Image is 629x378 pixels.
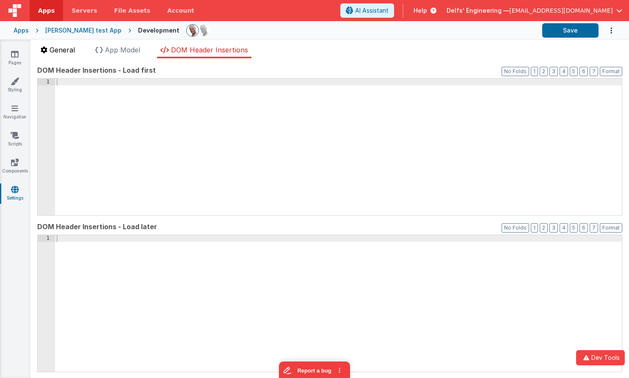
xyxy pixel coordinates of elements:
[570,67,578,76] button: 5
[14,26,29,35] div: Apps
[531,67,538,76] button: 1
[599,22,615,39] button: Options
[570,223,578,233] button: 5
[590,67,598,76] button: 7
[355,6,389,15] span: AI Assistant
[340,3,394,18] button: AI Assistant
[560,223,568,233] button: 4
[579,223,588,233] button: 6
[45,26,121,35] div: [PERSON_NAME] test App
[540,67,548,76] button: 2
[38,6,55,15] span: Apps
[502,223,529,233] button: No Folds
[114,6,151,15] span: File Assets
[540,223,548,233] button: 2
[414,6,427,15] span: Help
[502,67,529,76] button: No Folds
[549,223,558,233] button: 3
[549,67,558,76] button: 3
[447,6,622,15] button: Delfs' Engineering — [EMAIL_ADDRESS][DOMAIN_NAME]
[171,46,248,54] span: DOM Header Insertions
[560,67,568,76] button: 4
[600,67,622,76] button: Format
[447,6,509,15] span: Delfs' Engineering —
[72,6,97,15] span: Servers
[600,223,622,233] button: Format
[542,23,599,38] button: Save
[50,46,75,54] span: General
[531,223,538,233] button: 1
[105,46,140,54] span: App Model
[38,235,55,242] div: 1
[138,26,179,35] div: Development
[38,79,55,85] div: 1
[198,25,210,36] img: 11ac31fe5dc3d0eff3fbbbf7b26fa6e1
[579,67,588,76] button: 6
[590,223,598,233] button: 7
[37,65,156,75] span: DOM Header Insertions - Load first
[187,25,199,36] img: 11ac31fe5dc3d0eff3fbbbf7b26fa6e1
[509,6,613,15] span: [EMAIL_ADDRESS][DOMAIN_NAME]
[576,350,625,365] button: Dev Tools
[37,222,157,232] span: DOM Header Insertions - Load later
